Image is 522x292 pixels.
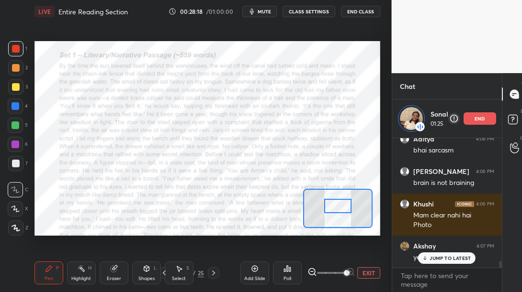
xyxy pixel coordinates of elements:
[71,276,91,281] div: Highlight
[45,276,53,281] div: Pen
[8,41,27,56] div: 1
[8,60,28,76] div: 2
[58,7,128,16] h4: Entire Reading Section
[413,178,494,188] div: brain is not braining
[34,6,55,17] div: LIVE
[154,266,157,270] div: L
[413,220,494,230] div: Photo
[431,120,448,128] p: 01:25
[341,6,380,17] button: End Class
[475,116,485,121] p: end
[107,276,121,281] div: Eraser
[400,167,409,176] img: default.png
[400,107,423,130] img: 3
[413,211,494,220] div: Mam clear nahi hai
[392,138,502,268] div: grid
[413,200,434,208] h6: Khushi
[431,109,448,119] p: Sonal
[88,266,91,270] div: H
[8,98,28,114] div: 4
[357,267,380,279] button: EXIT
[413,253,494,262] div: yes mam
[455,201,474,207] img: iconic-dark.1390631f.png
[430,255,471,261] p: JUMP TO LATEST
[400,199,409,209] img: default.png
[283,6,335,17] button: CLASS SETTINGS
[8,79,28,95] div: 3
[413,167,469,176] h6: [PERSON_NAME]
[477,243,494,249] div: 4:07 PM
[476,136,494,142] div: 4:06 PM
[56,266,59,270] div: P
[8,118,28,133] div: 5
[284,276,291,281] div: Poll
[8,182,28,197] div: C
[476,201,494,207] div: 4:06 PM
[400,134,409,144] img: default.png
[186,266,189,270] div: S
[244,276,265,281] div: Add Slide
[400,241,409,251] img: 3
[413,135,434,143] h6: Aditya
[198,269,204,277] div: 25
[476,169,494,174] div: 4:06 PM
[138,276,155,281] div: Shapes
[172,276,186,281] div: Select
[193,270,196,276] div: /
[8,137,28,152] div: 6
[415,122,425,131] img: rah-connected.409a49fa.svg
[8,220,28,236] div: Z
[8,156,28,171] div: 7
[258,8,271,15] span: mute
[413,242,436,250] h6: Akshay
[8,201,28,216] div: X
[392,74,423,99] p: Chat
[413,146,494,155] div: bhai sarcasm
[242,6,277,17] button: mute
